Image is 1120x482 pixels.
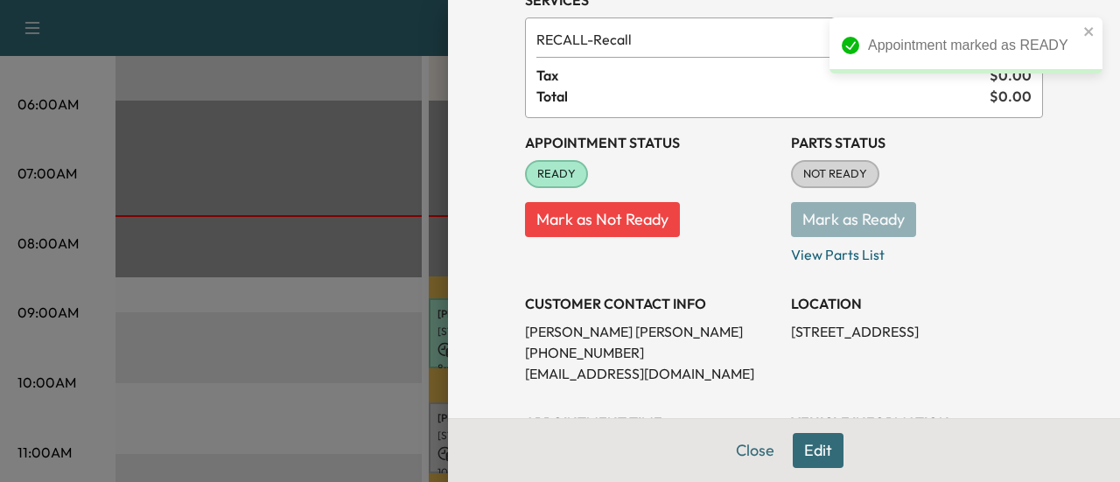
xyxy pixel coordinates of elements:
[536,86,990,107] span: Total
[793,165,878,183] span: NOT READY
[536,65,990,86] span: Tax
[525,321,777,342] p: [PERSON_NAME] [PERSON_NAME]
[990,86,1032,107] span: $ 0.00
[1083,24,1095,38] button: close
[868,35,1078,56] div: Appointment marked as READY
[527,165,586,183] span: READY
[791,293,1043,314] h3: LOCATION
[525,342,777,363] p: [PHONE_NUMBER]
[791,132,1043,153] h3: Parts Status
[791,321,1043,342] p: [STREET_ADDRESS]
[791,237,1043,265] p: View Parts List
[525,132,777,153] h3: Appointment Status
[536,29,983,50] span: Recall
[525,202,680,237] button: Mark as Not Ready
[724,433,786,468] button: Close
[793,433,843,468] button: Edit
[525,412,777,433] h3: APPOINTMENT TIME
[525,363,777,384] p: [EMAIL_ADDRESS][DOMAIN_NAME]
[791,412,1043,433] h3: VEHICLE INFORMATION
[525,293,777,314] h3: CUSTOMER CONTACT INFO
